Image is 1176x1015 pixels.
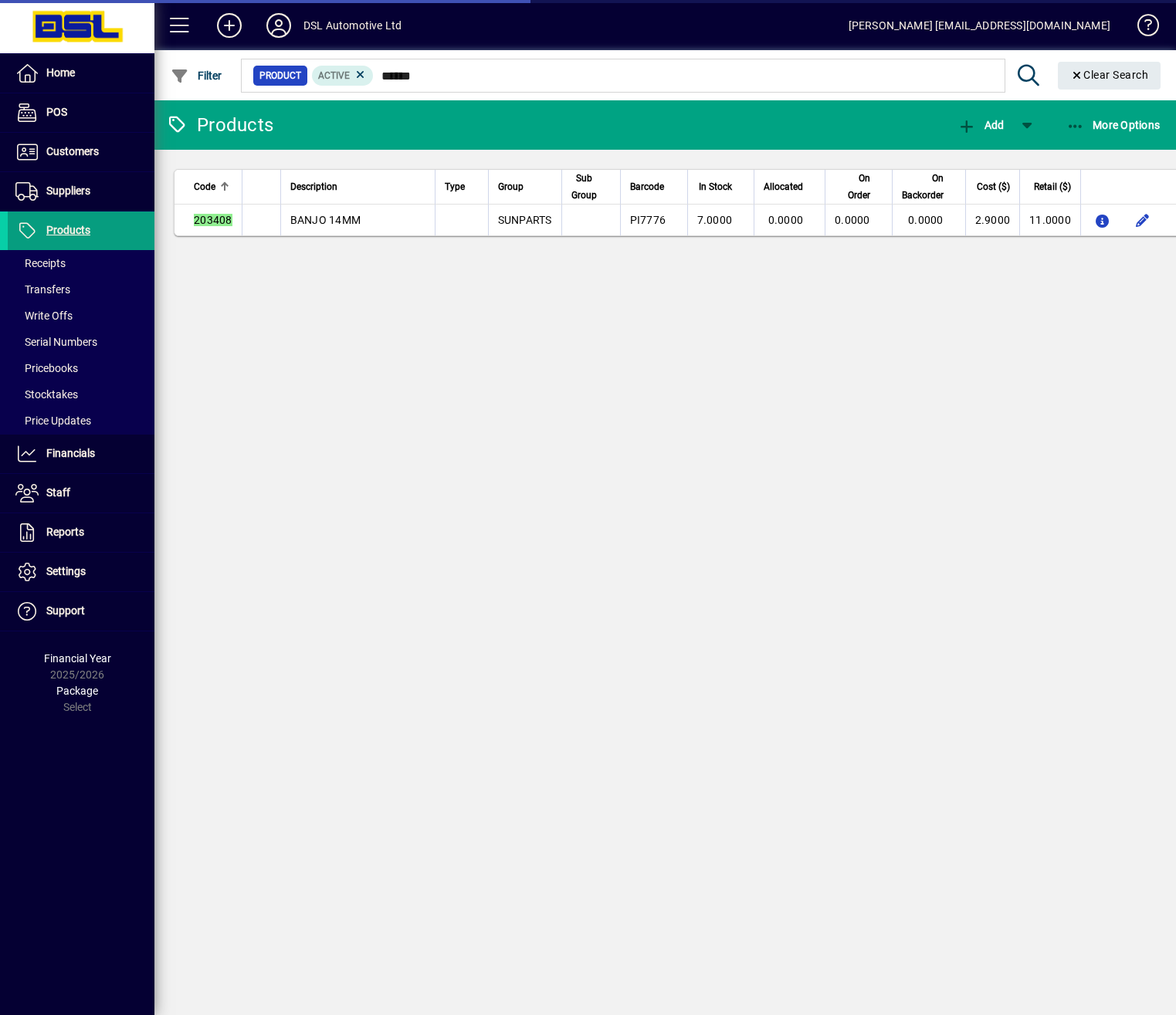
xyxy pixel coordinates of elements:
[8,513,154,552] a: Reports
[8,381,154,408] a: Stocktakes
[445,178,479,195] div: Type
[630,214,666,226] span: PI7776
[15,283,70,296] span: Transfers
[8,329,154,355] a: Serial Numbers
[166,113,273,137] div: Products
[171,69,222,82] span: Filter
[630,178,664,195] span: Barcode
[46,224,90,236] span: Products
[46,447,95,459] span: Financials
[46,184,90,197] span: Suppliers
[8,474,154,513] a: Staff
[15,257,66,269] span: Receipts
[46,66,75,79] span: Home
[1034,178,1071,195] span: Retail ($)
[15,310,73,322] span: Write Offs
[8,172,154,211] a: Suppliers
[768,214,804,226] span: 0.0000
[56,685,98,697] span: Package
[8,553,154,591] a: Settings
[259,68,301,83] span: Product
[498,178,524,195] span: Group
[15,336,97,348] span: Serial Numbers
[697,178,747,195] div: In Stock
[318,70,350,81] span: Active
[1070,69,1149,81] span: Clear Search
[835,170,870,204] span: On Order
[835,214,870,226] span: 0.0000
[630,178,678,195] div: Barcode
[764,178,817,195] div: Allocated
[194,178,215,195] span: Code
[8,355,154,381] a: Pricebooks
[15,362,78,374] span: Pricebooks
[15,388,78,401] span: Stocktakes
[699,178,732,195] span: In Stock
[312,66,374,86] mat-chip: Activation Status: Active
[8,250,154,276] a: Receipts
[908,214,944,226] span: 0.0000
[303,13,402,38] div: DSL Automotive Ltd
[290,178,337,195] span: Description
[1126,3,1157,53] a: Knowledge Base
[8,93,154,132] a: POS
[571,170,597,204] span: Sub Group
[835,170,884,204] div: On Order
[1130,208,1155,232] button: Edit
[849,13,1110,38] div: [PERSON_NAME] [EMAIL_ADDRESS][DOMAIN_NAME]
[697,214,733,226] span: 7.0000
[46,145,99,157] span: Customers
[205,12,254,39] button: Add
[764,178,803,195] span: Allocated
[15,414,91,427] span: Price Updates
[8,133,154,171] a: Customers
[8,303,154,329] a: Write Offs
[445,178,465,195] span: Type
[46,486,70,499] span: Staff
[8,592,154,631] a: Support
[44,652,111,665] span: Financial Year
[1062,111,1164,139] button: More Options
[498,214,552,226] span: SUNPARTS
[571,170,611,204] div: Sub Group
[954,111,1008,139] button: Add
[977,178,1010,195] span: Cost ($)
[1019,205,1080,235] td: 11.0000
[965,205,1020,235] td: 2.9000
[1066,119,1161,131] span: More Options
[8,435,154,473] a: Financials
[46,106,67,118] span: POS
[8,276,154,303] a: Transfers
[957,119,1004,131] span: Add
[46,565,86,577] span: Settings
[290,178,425,195] div: Description
[1058,62,1161,90] button: Clear
[290,214,361,226] span: BANJO 14MM
[902,170,944,204] span: On Backorder
[167,62,226,90] button: Filter
[194,214,232,226] em: 203408
[194,178,232,195] div: Code
[46,604,85,617] span: Support
[902,170,957,204] div: On Backorder
[254,12,303,39] button: Profile
[498,178,552,195] div: Group
[46,526,84,538] span: Reports
[8,54,154,93] a: Home
[8,408,154,434] a: Price Updates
